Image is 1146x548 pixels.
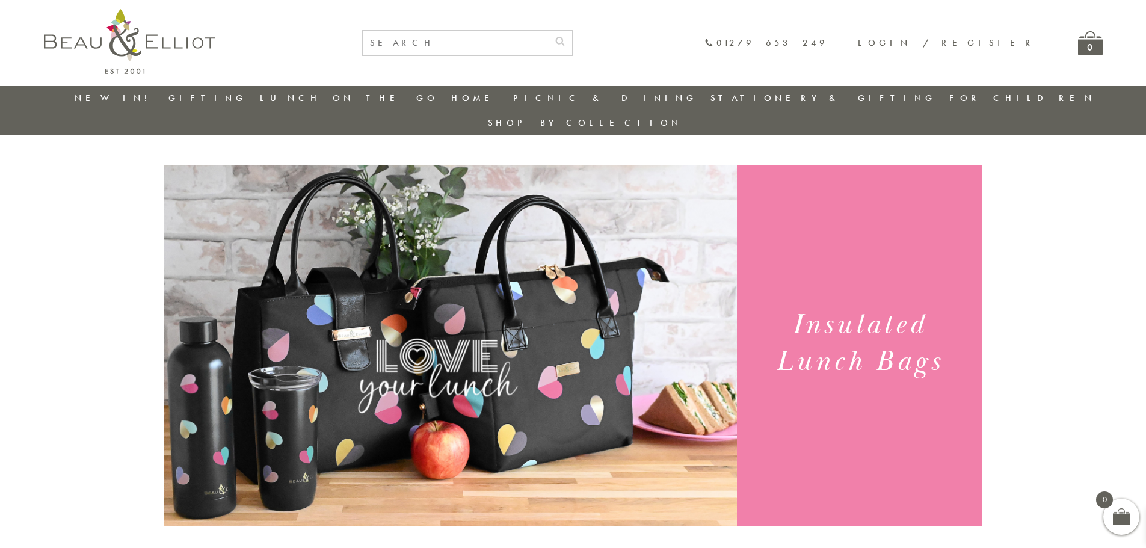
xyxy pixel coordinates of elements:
[363,31,548,55] input: SEARCH
[451,92,499,104] a: Home
[1078,31,1103,55] a: 0
[704,38,828,48] a: 01279 653 249
[168,92,247,104] a: Gifting
[488,117,682,129] a: Shop by collection
[710,92,936,104] a: Stationery & Gifting
[260,92,438,104] a: Lunch On The Go
[1096,491,1113,508] span: 0
[75,92,155,104] a: New in!
[44,9,215,74] img: logo
[858,37,1036,49] a: Login / Register
[513,92,697,104] a: Picnic & Dining
[164,165,737,526] img: Emily Heart Set
[751,307,967,380] h1: Insulated Lunch Bags
[949,92,1095,104] a: For Children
